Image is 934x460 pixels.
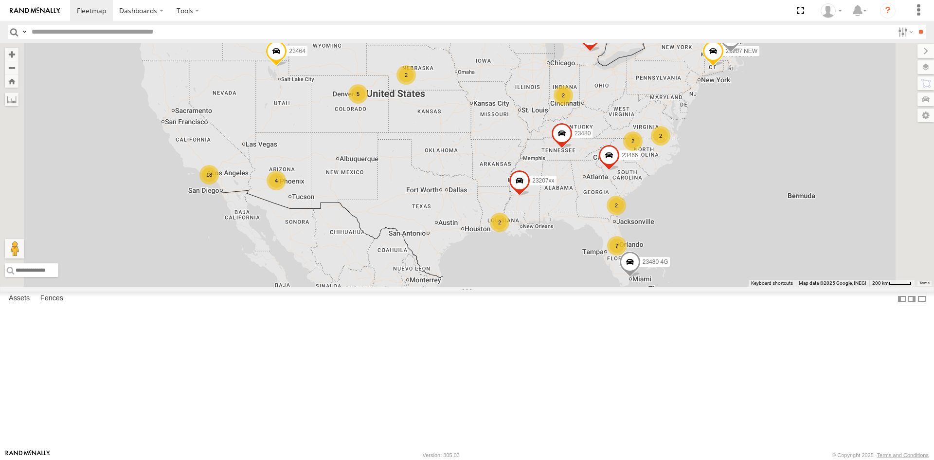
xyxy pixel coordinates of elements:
label: Search Query [20,25,28,39]
span: 23464 [289,48,305,55]
div: 2 [607,196,626,215]
div: 2 [623,131,643,151]
div: © Copyright 2025 - [832,452,929,458]
a: Terms and Conditions [877,452,929,458]
i: ? [880,3,896,18]
label: Assets [4,292,35,306]
label: Dock Summary Table to the Left [897,292,907,306]
button: Zoom Home [5,74,18,88]
label: Dock Summary Table to the Right [907,292,916,306]
span: Map data ©2025 Google, INEGI [799,280,866,286]
img: rand-logo.svg [10,7,60,14]
span: 23207 NEW [726,48,757,55]
label: Search Filter Options [894,25,915,39]
div: 2 [396,65,416,85]
a: Terms [919,281,930,285]
span: 23480 4G [643,258,668,265]
button: Zoom out [5,61,18,74]
label: Hide Summary Table [917,292,927,306]
label: Measure [5,92,18,106]
button: Map Scale: 200 km per 43 pixels [869,280,915,287]
div: Version: 305.03 [423,452,460,458]
div: Sardor Khadjimedov [817,3,845,18]
button: Drag Pegman onto the map to open Street View [5,239,24,258]
a: Visit our Website [5,450,50,460]
button: Zoom in [5,48,18,61]
span: 23466 [622,151,638,158]
div: 2 [651,126,670,146]
div: 18 [199,165,219,184]
div: 2 [554,86,573,105]
button: Keyboard shortcuts [751,280,793,287]
span: 23207xx [532,177,554,184]
div: 2 [490,213,509,232]
span: 23480 [575,129,591,136]
span: 200 km [872,280,889,286]
label: Map Settings [917,109,934,122]
div: 5 [348,84,368,104]
div: 4 [267,171,286,190]
div: 7 [607,236,627,256]
label: Fences [36,292,68,306]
